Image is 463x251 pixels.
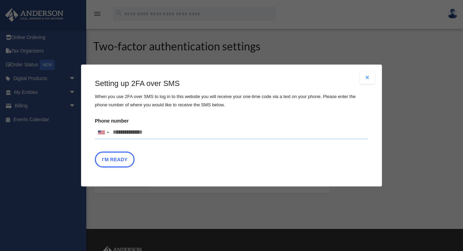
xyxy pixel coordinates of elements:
button: Close modal [360,71,375,84]
div: United States: +1 [95,126,111,139]
h3: Setting up 2FA over SMS [95,78,368,89]
p: When you use 2FA over SMS to log in to this website you will receive your one-time code via a tex... [95,93,368,109]
button: I'm Ready [95,152,135,167]
input: Phone numberList of countries [95,126,368,139]
label: Phone number [95,116,368,139]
